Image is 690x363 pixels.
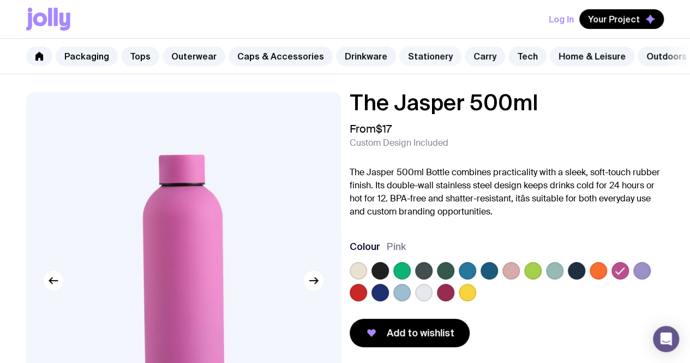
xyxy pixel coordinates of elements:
[550,46,634,66] a: Home & Leisure
[376,122,392,136] span: $17
[121,46,159,66] a: Tops
[350,122,392,135] span: From
[56,46,118,66] a: Packaging
[579,9,664,29] button: Your Project
[399,46,461,66] a: Stationery
[350,138,448,148] span: Custom Design Included
[588,14,640,25] span: Your Project
[549,9,574,29] button: Log In
[508,46,547,66] a: Tech
[350,319,470,347] button: Add to wishlist
[387,240,406,253] span: Pink
[350,92,664,114] h1: The Jasper 500ml
[387,326,454,340] span: Add to wishlist
[350,240,380,253] h3: Colour
[465,46,505,66] a: Carry
[163,46,225,66] a: Outerwear
[653,326,679,352] div: Open Intercom Messenger
[350,166,664,218] p: The Jasper 500ml Bottle combines practicality with a sleek, soft-touch rubber finish. Its double-...
[336,46,396,66] a: Drinkware
[229,46,333,66] a: Caps & Accessories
